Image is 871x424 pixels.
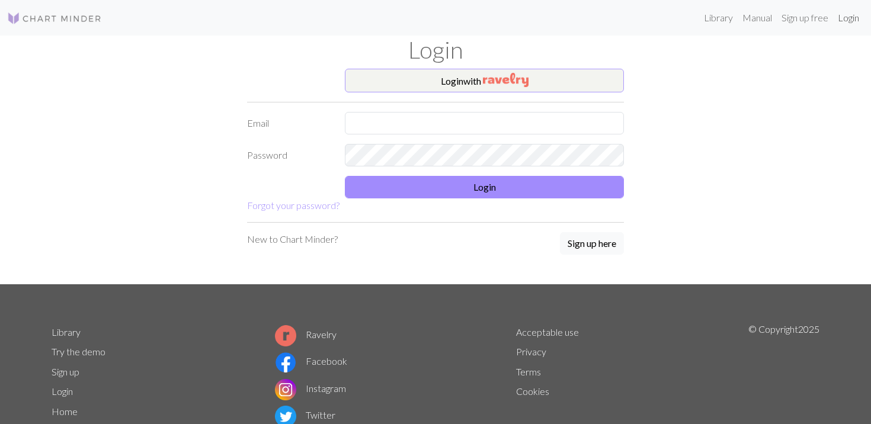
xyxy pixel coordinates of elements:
h1: Login [44,36,827,64]
a: Login [52,386,73,397]
a: Cookies [516,386,549,397]
a: Sign up here [560,232,624,256]
button: Login [345,176,624,198]
a: Twitter [275,409,335,420]
a: Try the demo [52,346,105,357]
a: Home [52,406,78,417]
img: Ravelry logo [275,325,296,346]
a: Ravelry [275,329,337,340]
a: Library [52,326,81,338]
a: Forgot your password? [247,200,340,211]
button: Loginwith [345,69,624,92]
a: Library [699,6,738,30]
label: Email [240,112,338,134]
img: Facebook logo [275,352,296,373]
img: Ravelry [483,73,529,87]
button: Sign up here [560,232,624,255]
img: Instagram logo [275,379,296,400]
a: Manual [738,6,777,30]
a: Sign up [52,366,79,377]
a: Facebook [275,355,347,367]
a: Instagram [275,383,346,394]
img: Logo [7,11,102,25]
label: Password [240,144,338,166]
a: Terms [516,366,541,377]
a: Acceptable use [516,326,579,338]
a: Sign up free [777,6,833,30]
a: Login [833,6,864,30]
a: Privacy [516,346,546,357]
p: New to Chart Minder? [247,232,338,246]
